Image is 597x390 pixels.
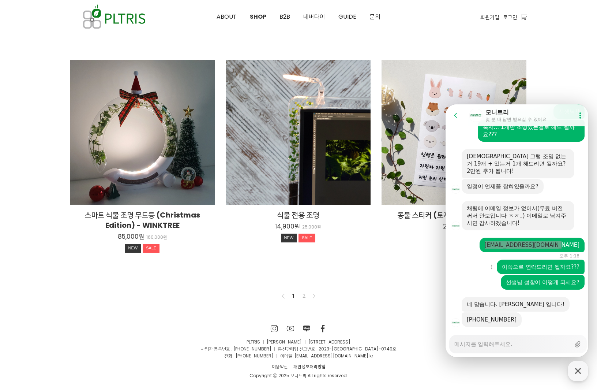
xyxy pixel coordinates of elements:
span: GUIDE [338,12,356,21]
a: 1 [289,291,297,300]
a: 이용약관 [269,362,290,371]
div: SALE [143,244,159,253]
a: 2 [300,291,308,300]
p: 14,900원 [275,222,300,230]
p: 2,000원 [443,222,465,230]
a: SHOP [243,0,273,33]
a: 문의 [363,0,387,33]
a: 동물 스티커 (토끼, 다람쥐, 코알라, 새) 2,000원 NEW [382,210,526,244]
span: 네버다이 [303,12,325,21]
div: NEW [125,244,141,253]
a: [EMAIL_ADDRESS][DOMAIN_NAME] [294,353,368,359]
a: 스마트 식물 조명 무드등 (Christmas Edition) - WINKTREE 85,000원 160,000원 NEWSALE [70,210,215,255]
h2: 동물 스티커 (토끼, 다람쥐, 코알라, 새) [382,210,526,220]
iframe: Channel chat [446,104,588,357]
a: B2B [273,0,297,33]
span: ABOUT [217,12,237,21]
a: 회원가입 [480,13,499,21]
div: SALE [298,234,315,242]
a: ABOUT [210,0,243,33]
p: 전화 : [PHONE_NUMBER] ㅣ 이메일 : .kr [70,352,527,359]
p: 사업자 등록번호 : [PHONE_NUMBER] ㅣ 통신판매업 신고번호 : 2023-[GEOGRAPHIC_DATA]-0749호 [70,345,527,352]
div: NEW [281,234,297,242]
a: 로그인 [503,13,517,21]
p: 160,000원 [146,235,167,240]
a: 개인정보처리방침 [290,362,328,371]
a: 식물 전용 조명 14,900원 25,000원 NEWSALE [226,210,371,244]
a: 네버다이 [297,0,332,33]
h2: 식물 전용 조명 [226,210,371,220]
p: 25,000원 [302,224,321,230]
p: 85,000원 [118,233,144,241]
h2: 스마트 식물 조명 무드등 (Christmas Edition) - WINKTREE [70,210,215,230]
a: GUIDE [332,0,363,33]
span: B2B [279,12,290,21]
div: Copyright ⓒ 2025 모니트리 All rights reserved. [70,372,527,379]
p: PLTRIS ㅣ [PERSON_NAME] ㅣ [STREET_ADDRESS] [70,338,527,345]
span: 문의 [369,12,380,21]
span: SHOP [250,12,266,21]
